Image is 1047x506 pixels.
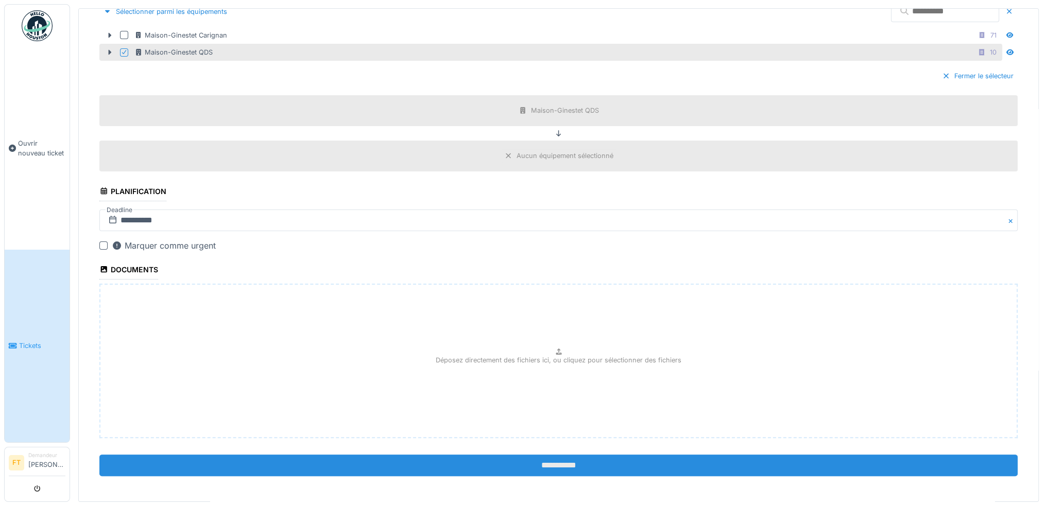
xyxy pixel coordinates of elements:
a: Ouvrir nouveau ticket [5,47,70,250]
p: Déposez directement des fichiers ici, ou cliquez pour sélectionner des fichiers [436,355,681,365]
div: Aucun équipement sélectionné [517,151,613,161]
li: [PERSON_NAME] [28,451,65,474]
div: Maison-Ginestet Carignan [134,30,227,40]
div: Maison-Ginestet QDS [134,47,213,57]
button: Close [1006,210,1018,231]
div: Marquer comme urgent [112,239,216,252]
img: Badge_color-CXgf-gQk.svg [22,10,53,41]
div: Documents [99,262,158,280]
a: Tickets [5,250,70,443]
div: Demandeur [28,451,65,459]
div: 71 [990,30,997,40]
li: FT [9,455,24,470]
span: Tickets [19,341,65,351]
div: Planification [99,184,166,201]
div: Maison-Ginestet QDS [531,106,599,115]
div: Fermer le sélecteur [938,69,1018,83]
span: Ouvrir nouveau ticket [18,138,65,158]
div: Sélectionner parmi les équipements [99,5,231,19]
div: 10 [990,47,997,57]
a: FT Demandeur[PERSON_NAME] [9,451,65,476]
label: Deadline [106,204,133,216]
